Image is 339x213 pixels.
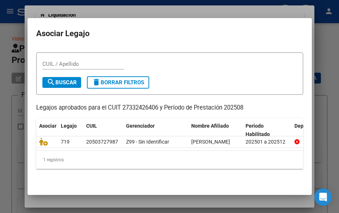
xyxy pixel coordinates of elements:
div: Open Intercom Messenger [314,188,332,206]
datatable-header-cell: CUIL [83,118,123,142]
span: 719 [61,139,70,145]
span: Legajo [61,123,77,129]
datatable-header-cell: Nombre Afiliado [188,118,243,142]
span: Periodo Habilitado [246,123,270,137]
span: Nombre Afiliado [191,123,229,129]
datatable-header-cell: Gerenciador [123,118,188,142]
mat-icon: delete [92,78,101,86]
h2: Asociar Legajo [36,27,303,41]
span: CUIL [86,123,97,129]
div: 202501 a 202512 [246,138,289,146]
div: 20503727987 [86,138,118,146]
datatable-header-cell: Legajo [58,118,83,142]
span: Borrar Filtros [92,79,144,86]
span: PIDONE BELCHER FRANCESCO [191,139,230,145]
div: 1 registros [36,151,303,169]
button: Borrar Filtros [87,76,149,89]
span: Z99 - Sin Identificar [126,139,169,145]
datatable-header-cell: Asociar [36,118,58,142]
span: Dependencia [294,123,325,129]
datatable-header-cell: Periodo Habilitado [243,118,292,142]
mat-icon: search [47,78,55,86]
span: Buscar [47,79,77,86]
span: Gerenciador [126,123,155,129]
button: Buscar [42,77,81,88]
span: Asociar [39,123,56,129]
p: Legajos aprobados para el CUIT 27332426406 y Período de Prestación 202508 [36,103,303,112]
